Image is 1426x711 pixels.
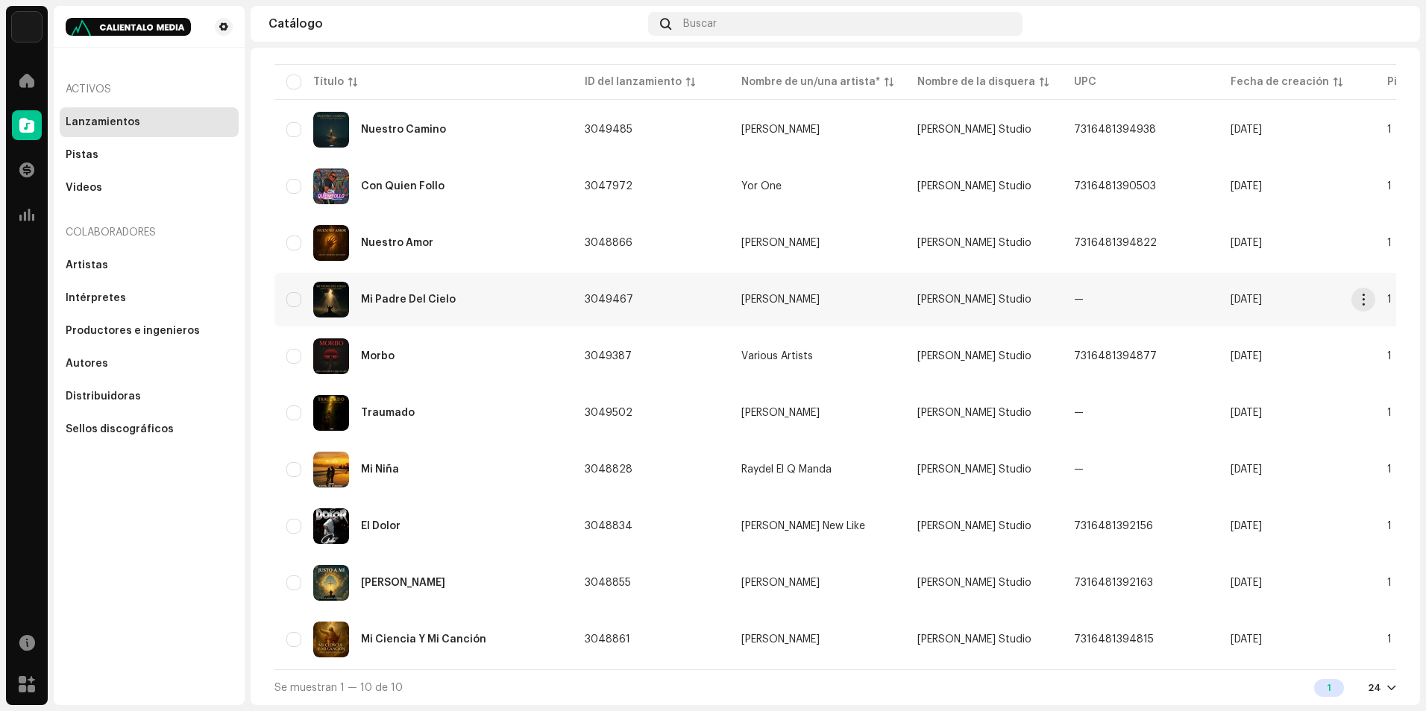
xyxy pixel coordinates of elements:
[313,622,349,657] img: e34ff6d6-f9d0-4ee3-bfe7-6aa5fc38338c
[1231,75,1329,89] div: Fecha de creación
[1387,124,1392,135] span: 1
[741,634,820,645] div: [PERSON_NAME]
[1378,12,1402,36] img: 19d474bb-12ea-4fba-be3b-fa10f144c61b
[585,124,632,135] span: 3049485
[917,408,1031,418] span: Ashe Studio
[1074,294,1084,305] span: —
[66,149,98,161] div: Pistas
[60,107,239,137] re-m-nav-item: Lanzamientos
[361,351,395,361] div: Morbo
[60,72,239,107] div: Activos
[1231,408,1262,418] span: 10 oct 2025
[917,238,1031,248] span: Ashe Studio
[1074,578,1153,588] span: 7316481392163
[60,250,239,280] re-m-nav-item: Artistas
[1387,578,1392,588] span: 1
[66,292,126,304] div: Intérpretes
[66,116,140,128] div: Lanzamientos
[1074,464,1084,475] span: —
[741,351,813,361] div: Various Artists
[741,294,893,305] span: Josué Román Beltrán
[313,225,349,261] img: 52125360-f3aa-49e0-b2be-cff878519124
[1074,634,1154,645] span: 7316481394815
[66,18,191,36] img: 0ed834c7-8d06-45ec-9a54-f43076e9bbbc
[683,18,717,30] span: Buscar
[313,452,349,487] img: 4d133ebd-fe99-4535-813b-93867dcca0c9
[1387,521,1392,531] span: 1
[585,294,633,305] span: 3049467
[917,181,1031,192] span: Ashe Studio
[741,181,893,192] span: Yor One
[1074,351,1157,361] span: 7316481394877
[1231,351,1262,361] span: 10 oct 2025
[741,294,820,305] div: [PERSON_NAME]
[60,316,239,346] re-m-nav-item: Productores e ingenieros
[917,351,1031,361] span: Ashe Studio
[66,391,141,402] div: Distribuidoras
[1231,634,1262,645] span: 10 oct 2025
[1074,181,1156,192] span: 7316481390503
[1387,238,1392,248] span: 1
[741,578,893,588] span: Josué Román Beltrán
[60,349,239,379] re-m-nav-item: Autores
[313,282,349,317] img: 81a8eb4f-5c6c-4176-bcf8-5bc3cd774155
[313,75,344,89] div: Título
[917,634,1031,645] span: Ashe Studio
[313,168,349,204] img: a466983c-be4b-4bfc-9b85-4f2b80d449dd
[1231,464,1262,475] span: 10 oct 2025
[361,578,445,588] div: Justo A Mi
[741,408,893,418] span: Josué Román Beltrán
[361,124,446,135] div: Nuestro Camino
[60,140,239,170] re-m-nav-item: Pistas
[917,578,1031,588] span: Ashe Studio
[66,259,108,271] div: Artistas
[1074,521,1153,531] span: 7316481392156
[741,181,782,192] div: Yor One
[585,238,632,248] span: 3048866
[1231,294,1262,305] span: 10 oct 2025
[585,75,682,89] div: ID del lanzamiento
[917,75,1035,89] div: Nombre de la disquera
[361,294,456,305] div: Mi Padre Del Cielo
[741,351,893,361] span: Various Artists
[741,408,820,418] div: [PERSON_NAME]
[313,508,349,544] img: f5a09e1f-aa06-4185-a5a6-14ceef6b4d47
[741,521,865,531] div: [PERSON_NAME] New Like
[313,395,349,431] img: 6b978775-d970-4a70-af0f-fcbef2e8f1f0
[60,283,239,313] re-m-nav-item: Intérpretes
[1231,238,1262,248] span: 10 oct 2025
[1387,464,1392,475] span: 1
[741,464,832,475] div: Raydel El Q Manda
[361,521,401,531] div: El Dolor
[1387,181,1392,192] span: 1
[268,18,642,30] div: Catálogo
[313,112,349,148] img: 5c544e2c-ac7a-4699-a44c-7873bc621c35
[66,325,200,337] div: Productores e ingenieros
[1387,408,1392,418] span: 1
[1231,181,1262,192] span: 9 oct 2025
[585,351,632,361] span: 3049387
[741,238,820,248] div: [PERSON_NAME]
[741,124,893,135] span: Josué Román Beltrán
[1074,408,1084,418] span: —
[1074,124,1156,135] span: 7316481394938
[741,634,893,645] span: Josué Román Beltrán
[313,565,349,601] img: 5ea9736f-2f65-4d21-913d-6e211a480e4f
[741,124,820,135] div: [PERSON_NAME]
[741,75,880,89] div: Nombre de un/una artista*
[1231,578,1262,588] span: 10 oct 2025
[60,173,239,203] re-m-nav-item: Videos
[1074,238,1157,248] span: 7316481394822
[917,124,1031,135] span: Ashe Studio
[741,521,893,531] span: Guille New Like
[361,238,433,248] div: Nuestro Amor
[917,521,1031,531] span: Ashe Studio
[1231,521,1262,531] span: 10 oct 2025
[66,182,102,194] div: Videos
[585,578,631,588] span: 3048855
[60,414,239,444] re-m-nav-item: Sellos discográficos
[741,464,893,475] span: Raydel El Q Manda
[60,215,239,250] re-a-nav-header: Colaboradores
[1387,351,1392,361] span: 1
